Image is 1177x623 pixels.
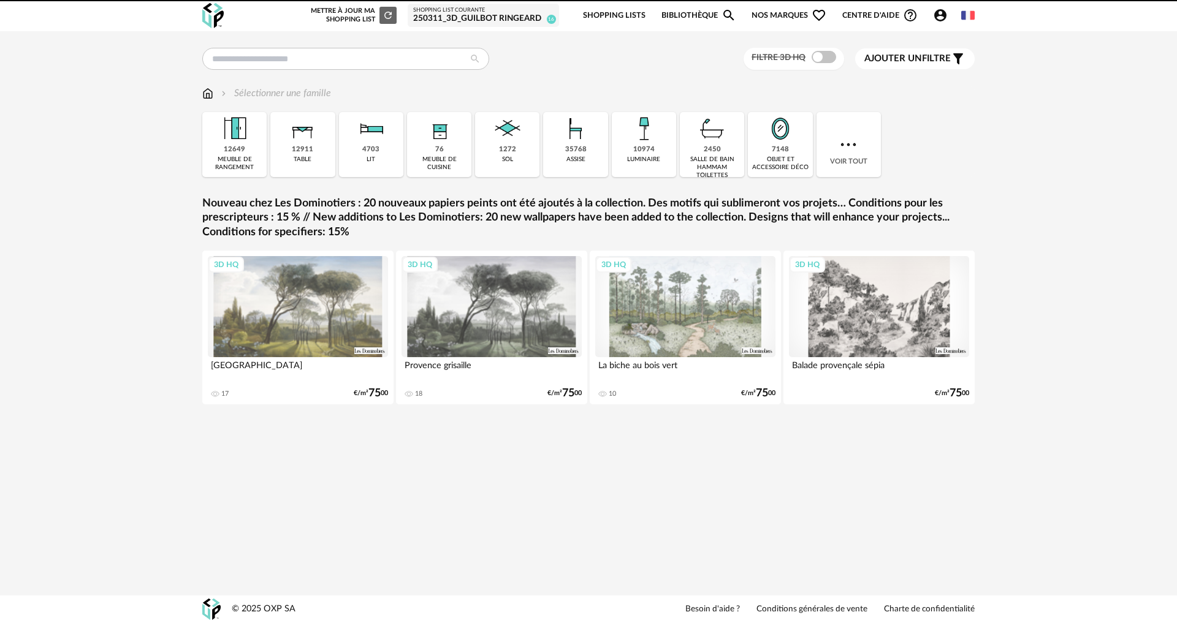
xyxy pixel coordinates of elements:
div: Voir tout [817,112,881,177]
a: Charte de confidentialité [884,604,975,615]
img: Table.png [286,112,319,145]
div: [GEOGRAPHIC_DATA] [208,357,388,382]
div: Sélectionner une famille [219,86,331,100]
img: Meuble%20de%20rangement.png [218,112,251,145]
span: Filtre 3D HQ [752,53,806,62]
img: Sol.png [491,112,524,145]
a: 3D HQ La biche au bois vert 10 €/m²7500 [590,251,781,404]
div: La biche au bois vert [595,357,775,382]
img: fr [961,9,975,22]
a: Nouveau chez Les Dominotiers : 20 nouveaux papiers peints ont été ajoutés à la collection. Des mo... [202,197,975,240]
img: Luminaire.png [627,112,660,145]
span: Ajouter un [864,54,922,63]
span: 75 [562,389,574,398]
a: Shopping Lists [583,1,646,30]
div: luminaire [627,156,660,164]
div: Balade provençale sépia [789,357,969,382]
div: © 2025 OXP SA [232,603,295,615]
span: Help Circle Outline icon [903,8,918,23]
a: 3D HQ Balade provençale sépia €/m²7500 [783,251,975,404]
div: 3D HQ [596,257,631,273]
span: Centre d'aideHelp Circle Outline icon [842,8,918,23]
button: Ajouter unfiltre Filter icon [855,48,975,69]
div: Mettre à jour ma Shopping List [308,7,397,24]
img: Salle%20de%20bain.png [696,112,729,145]
div: Shopping List courante [413,7,554,14]
div: 2450 [704,145,721,154]
div: Provence grisaille [402,357,582,382]
span: 75 [756,389,768,398]
span: Account Circle icon [933,8,953,23]
img: Literie.png [354,112,387,145]
img: Miroir.png [764,112,797,145]
div: meuble de cuisine [411,156,468,172]
div: 35768 [565,145,587,154]
div: sol [502,156,513,164]
div: 3D HQ [790,257,825,273]
div: €/m² 00 [354,389,388,398]
div: 12649 [224,145,245,154]
span: Heart Outline icon [812,8,826,23]
div: assise [566,156,585,164]
div: lit [367,156,375,164]
div: 17 [221,390,229,398]
div: 76 [435,145,444,154]
img: OXP [202,598,221,620]
div: salle de bain hammam toilettes [684,156,741,179]
span: Nos marques [752,1,826,30]
div: €/m² 00 [741,389,775,398]
img: OXP [202,3,224,28]
div: 3D HQ [402,257,438,273]
span: filtre [864,53,951,65]
div: €/m² 00 [935,389,969,398]
div: 18 [415,390,422,398]
div: table [294,156,311,164]
div: 250311_3D_GUILBOT RINGEARD [413,13,554,25]
span: 16 [547,15,556,24]
span: Account Circle icon [933,8,948,23]
span: Refresh icon [383,12,394,18]
div: 1272 [499,145,516,154]
div: 4703 [362,145,379,154]
img: svg+xml;base64,PHN2ZyB3aWR0aD0iMTYiIGhlaWdodD0iMTciIHZpZXdCb3g9IjAgMCAxNiAxNyIgZmlsbD0ibm9uZSIgeG... [202,86,213,100]
img: svg+xml;base64,PHN2ZyB3aWR0aD0iMTYiIGhlaWdodD0iMTYiIHZpZXdCb3g9IjAgMCAxNiAxNiIgZmlsbD0ibm9uZSIgeG... [219,86,229,100]
div: 3D HQ [208,257,244,273]
a: Shopping List courante 250311_3D_GUILBOT RINGEARD 16 [413,7,554,25]
img: Assise.png [559,112,592,145]
img: more.7b13dc1.svg [837,134,859,156]
a: Conditions générales de vente [756,604,867,615]
span: Magnify icon [722,8,736,23]
span: Filter icon [951,51,966,66]
div: 12911 [292,145,313,154]
div: 10974 [633,145,655,154]
span: 75 [368,389,381,398]
div: 7148 [772,145,789,154]
div: meuble de rangement [206,156,263,172]
div: objet et accessoire déco [752,156,809,172]
a: Besoin d'aide ? [685,604,740,615]
div: 10 [609,390,616,398]
a: BibliothèqueMagnify icon [661,1,736,30]
a: 3D HQ [GEOGRAPHIC_DATA] 17 €/m²7500 [202,251,394,404]
div: €/m² 00 [547,389,582,398]
span: 75 [950,389,962,398]
img: Rangement.png [423,112,456,145]
a: 3D HQ Provence grisaille 18 €/m²7500 [396,251,587,404]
